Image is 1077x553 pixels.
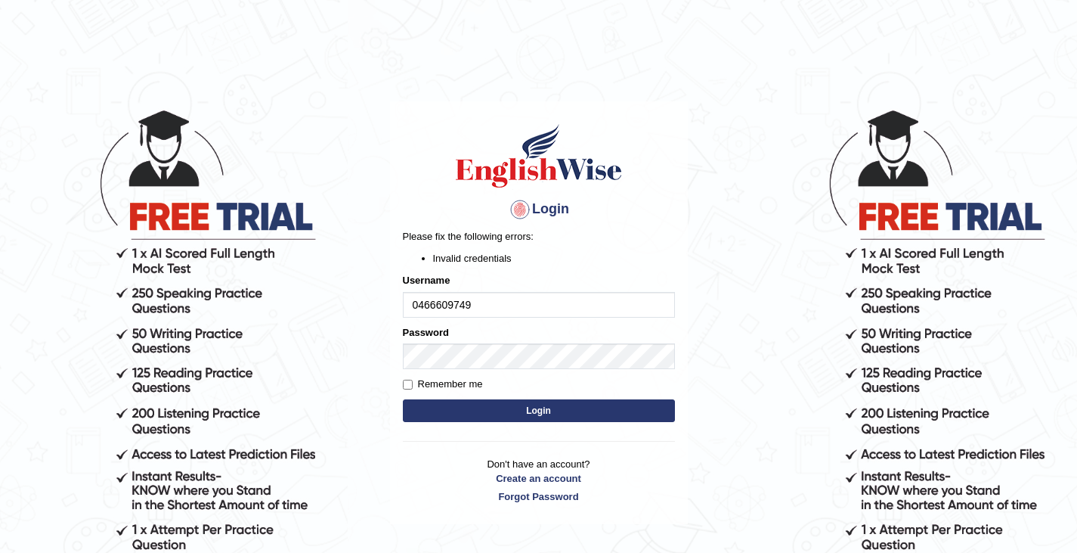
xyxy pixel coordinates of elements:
a: Forgot Password [403,489,675,504]
p: Don't have an account? [403,457,675,504]
label: Username [403,273,450,287]
label: Remember me [403,377,483,392]
h4: Login [403,197,675,222]
input: Remember me [403,380,413,390]
li: Invalid credentials [433,251,675,266]
button: Login [403,399,675,422]
a: Create an account [403,471,675,486]
p: Please fix the following errors: [403,229,675,244]
img: Logo of English Wise sign in for intelligent practice with AI [453,122,625,190]
label: Password [403,325,449,340]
